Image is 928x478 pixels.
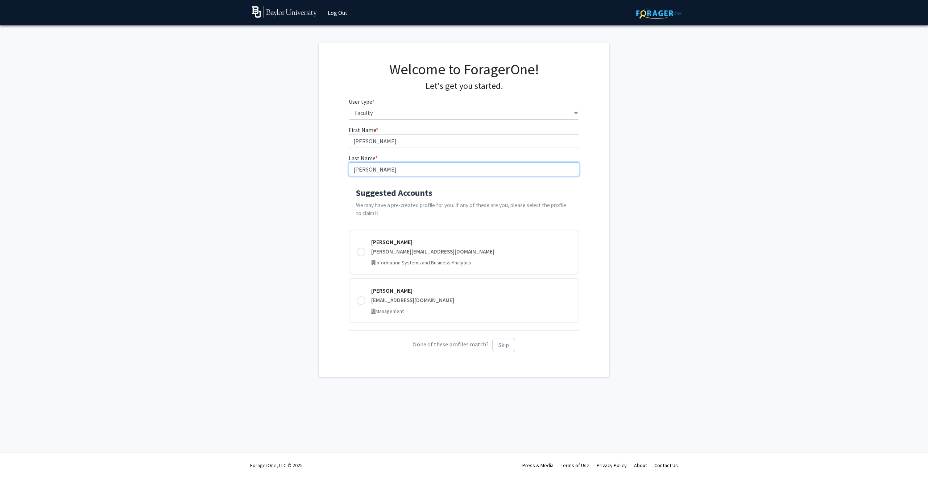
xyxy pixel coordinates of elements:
img: Baylor University Logo [252,6,317,18]
h4: Suggested Accounts [356,188,572,198]
div: [PERSON_NAME] [371,286,572,295]
span: Management [376,308,404,314]
span: First Name [349,126,376,133]
a: Press & Media [522,462,554,469]
div: [PERSON_NAME] [371,238,572,246]
p: None of these profiles match? [349,338,580,352]
h1: Welcome to ForagerOne! [349,61,580,78]
h4: Let's get you started. [349,81,580,91]
span: Information Systems and Business Analytics [376,259,471,266]
a: About [634,462,647,469]
p: We may have a pre-created profile for you. If any of these are you, please select the profile to ... [356,201,572,218]
iframe: Chat [5,445,31,473]
div: ForagerOne, LLC © 2025 [250,453,303,478]
div: [EMAIL_ADDRESS][DOMAIN_NAME] [371,296,572,305]
span: Last Name [349,154,375,162]
a: Terms of Use [561,462,589,469]
a: Privacy Policy [597,462,627,469]
button: Skip [492,338,515,352]
a: Contact Us [654,462,678,469]
img: ForagerOne Logo [636,8,681,19]
label: User type [349,97,374,106]
div: [PERSON_NAME][EMAIL_ADDRESS][DOMAIN_NAME] [371,248,572,256]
